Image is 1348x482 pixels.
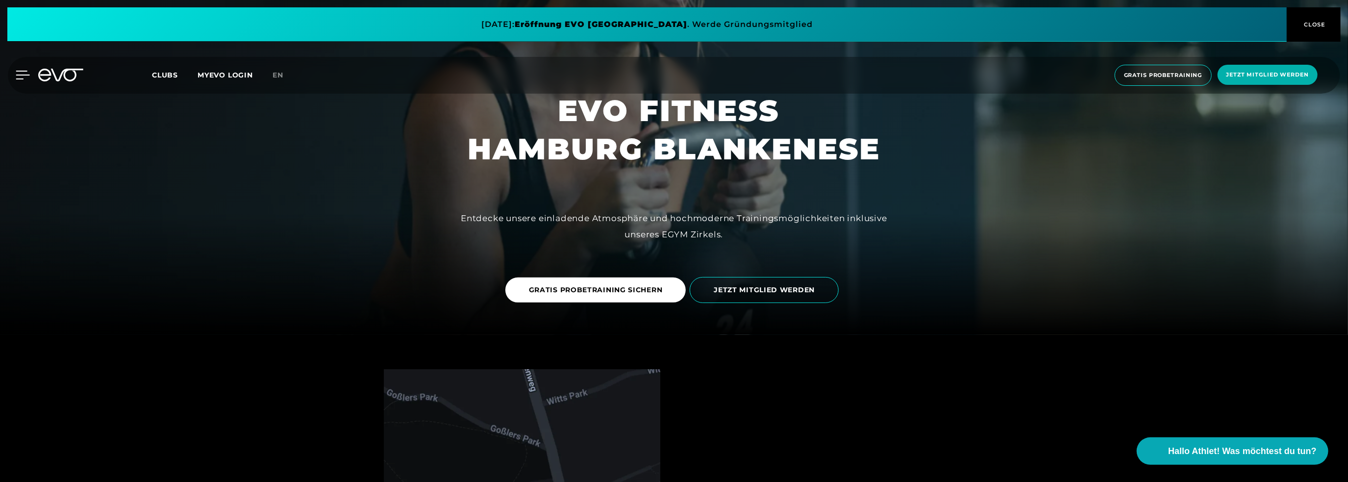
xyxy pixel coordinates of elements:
[453,210,895,242] div: Entdecke unsere einladende Atmosphäre und hochmoderne Trainingsmöglichkeiten inklusive unseres EG...
[1302,20,1326,29] span: CLOSE
[273,70,295,81] a: en
[1112,65,1215,86] a: Gratis Probetraining
[1226,71,1309,79] span: Jetzt Mitglied werden
[468,92,880,168] h1: EVO FITNESS HAMBURG BLANKENESE
[1137,437,1328,465] button: Hallo Athlet! Was möchtest du tun?
[690,270,843,310] a: JETZT MITGLIED WERDEN
[152,70,198,79] a: Clubs
[1215,65,1321,86] a: Jetzt Mitglied werden
[273,71,283,79] span: en
[152,71,178,79] span: Clubs
[505,270,690,310] a: GRATIS PROBETRAINING SICHERN
[714,285,815,295] span: JETZT MITGLIED WERDEN
[1168,445,1317,458] span: Hallo Athlet! Was möchtest du tun?
[529,285,663,295] span: GRATIS PROBETRAINING SICHERN
[1124,71,1202,79] span: Gratis Probetraining
[1287,7,1341,42] button: CLOSE
[198,71,253,79] a: MYEVO LOGIN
